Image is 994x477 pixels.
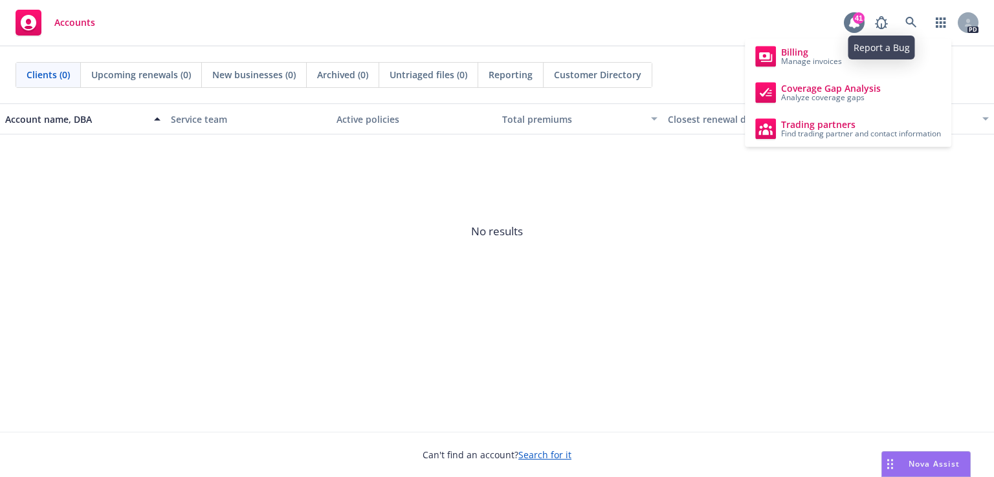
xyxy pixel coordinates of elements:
[928,10,954,36] a: Switch app
[317,68,368,81] span: Archived (0)
[337,112,492,126] div: Active policies
[781,58,842,65] span: Manage invoices
[331,103,497,134] button: Active policies
[663,103,828,134] button: Closest renewal date
[91,68,191,81] span: Upcoming renewals (0)
[502,112,643,126] div: Total premiums
[882,452,898,476] div: Drag to move
[781,83,881,94] span: Coverage Gap Analysis
[518,449,571,461] a: Search for it
[898,10,924,36] a: Search
[489,68,533,81] span: Reporting
[868,10,894,36] a: Report a Bug
[750,77,946,108] a: Coverage Gap Analysis
[497,103,663,134] button: Total premiums
[781,120,941,130] span: Trading partners
[10,5,100,41] a: Accounts
[27,68,70,81] span: Clients (0)
[750,41,946,72] a: Billing
[171,112,326,126] div: Service team
[5,112,146,126] div: Account name, DBA
[909,458,960,469] span: Nova Assist
[390,68,467,81] span: Untriaged files (0)
[781,130,941,138] span: Find trading partner and contact information
[881,451,971,477] button: Nova Assist
[781,94,881,101] span: Analyze coverage gaps
[554,68,641,81] span: Customer Directory
[750,113,946,144] a: Trading partners
[423,448,571,461] span: Can't find an account?
[212,68,296,81] span: New businesses (0)
[166,103,331,134] button: Service team
[781,47,842,58] span: Billing
[54,17,95,28] span: Accounts
[853,12,865,24] div: 41
[668,112,809,126] div: Closest renewal date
